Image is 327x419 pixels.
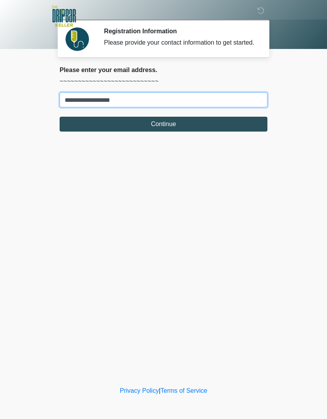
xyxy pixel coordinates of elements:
[52,6,76,27] img: The DRIPBaR - Keller Logo
[104,38,256,47] div: Please provide your contact information to get started.
[60,77,267,86] p: ~~~~~~~~~~~~~~~~~~~~~~~~~~~
[60,117,267,132] button: Continue
[159,387,160,394] a: |
[160,387,207,394] a: Terms of Service
[60,66,267,74] h2: Please enter your email address.
[65,27,89,51] img: Agent Avatar
[120,387,159,394] a: Privacy Policy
